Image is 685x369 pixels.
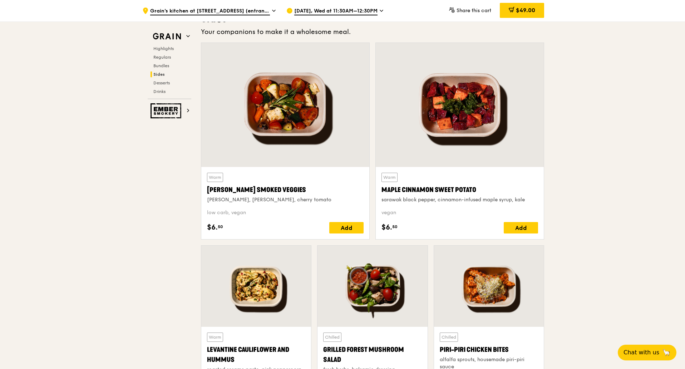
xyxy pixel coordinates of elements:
[153,55,171,60] span: Regulars
[381,185,538,195] div: Maple Cinnamon Sweet Potato
[207,222,218,233] span: $6.
[440,333,458,342] div: Chilled
[207,333,223,342] div: Warm
[207,345,305,365] div: Levantine Cauliflower and Hummus
[151,30,183,43] img: Grain web logo
[624,348,659,357] span: Chat with us
[381,196,538,203] div: sarawak black pepper, cinnamon-infused maple syrup, kale
[201,27,544,37] div: Your companions to make it a wholesome meal.
[381,173,398,182] div: Warm
[381,222,392,233] span: $6.
[457,8,491,14] span: Share this cart
[153,72,165,77] span: Sides
[218,224,223,230] span: 50
[153,63,169,68] span: Bundles
[153,89,166,94] span: Drinks
[381,209,538,216] div: vegan
[329,222,364,233] div: Add
[618,345,676,360] button: Chat with us🦙
[207,196,364,203] div: [PERSON_NAME], [PERSON_NAME], cherry tomato
[516,7,535,14] span: $49.00
[662,348,671,357] span: 🦙
[207,209,364,216] div: low carb, vegan
[440,345,538,355] div: Piri-piri Chicken Bites
[153,46,174,51] span: Highlights
[323,333,341,342] div: Chilled
[323,345,422,365] div: Grilled Forest Mushroom Salad
[392,224,398,230] span: 50
[153,80,170,85] span: Desserts
[294,8,378,15] span: [DATE], Wed at 11:30AM–12:30PM
[151,103,183,118] img: Ember Smokery web logo
[150,8,270,15] span: Grain's kitchen at [STREET_ADDRESS] (entrance along [PERSON_NAME][GEOGRAPHIC_DATA])
[504,222,538,233] div: Add
[207,185,364,195] div: [PERSON_NAME] Smoked Veggies
[207,173,223,182] div: Warm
